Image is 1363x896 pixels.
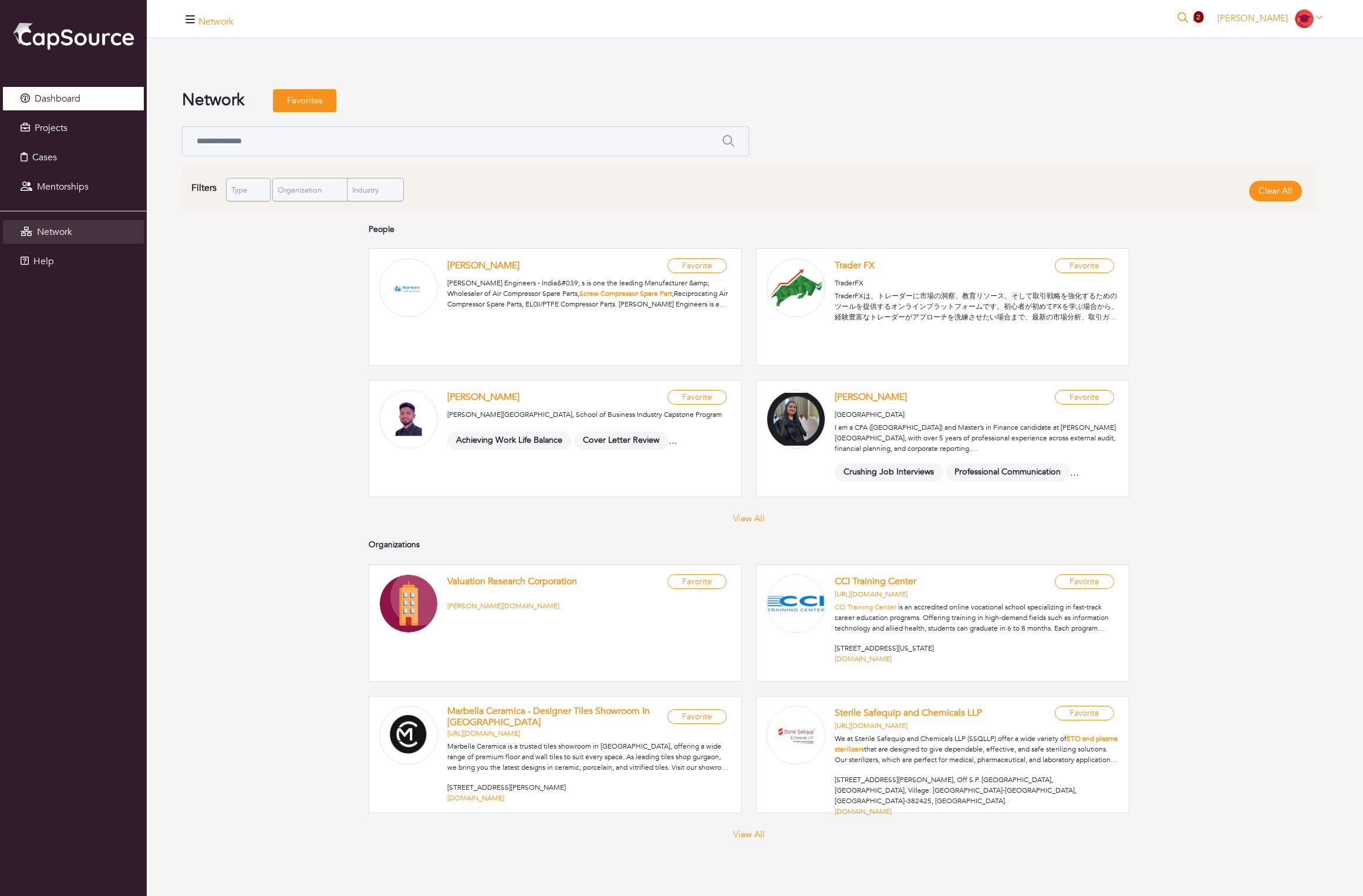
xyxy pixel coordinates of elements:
[231,178,255,202] span: Type
[35,122,68,134] span: Projects
[1193,11,1203,23] span: 2
[3,87,144,110] a: Dashboard
[182,90,245,110] h3: Network
[1249,181,1302,201] a: Clear All
[1193,12,1202,26] a: 2
[32,151,57,164] span: Cases
[37,180,89,193] span: Mentorships
[1055,258,1114,273] a: Favorite
[835,575,916,588] a: CCI Training Center
[3,220,144,244] a: Network
[1212,12,1328,24] a: [PERSON_NAME]
[730,511,768,526] button: View All
[447,259,519,272] a: [PERSON_NAME]
[730,827,768,842] button: View All
[3,175,144,198] a: Mentorships
[835,706,982,719] a: Sterile Safequip and Chemicals LLP
[369,540,1129,550] h4: Organizations
[3,250,144,273] a: Help
[667,709,727,724] a: Favorite
[3,146,144,169] a: Cases
[835,721,907,730] a: [URL][DOMAIN_NAME]
[273,89,336,112] a: Favorites
[3,116,144,140] a: Projects
[447,390,519,403] a: [PERSON_NAME]
[369,225,1129,235] h4: People
[352,178,388,202] span: Industry
[191,181,217,195] div: Filters
[667,390,727,405] a: Favorite
[447,729,520,738] a: [URL][DOMAIN_NAME]
[37,225,72,238] span: Network
[1295,9,1314,28] img: Student-Icon-6b6867cbad302adf8029cb3ecf392088beec6a544309a027beb5b4b4576828a8.png
[1217,12,1288,24] span: [PERSON_NAME]
[198,15,234,28] a: Network
[1055,574,1114,589] a: Favorite
[835,390,907,403] a: [PERSON_NAME]
[447,705,650,729] a: Marbella Ceramica - Designer Tiles Showroom In [GEOGRAPHIC_DATA]
[835,590,907,599] a: [URL][DOMAIN_NAME]
[667,258,727,273] a: Favorite
[447,575,577,588] a: Valuation Research Corporation
[1055,706,1114,720] a: Favorite
[1055,390,1114,405] a: Favorite
[667,574,727,589] a: Favorite
[12,21,135,51] img: cap_logo.png
[35,92,80,105] span: Dashboard
[278,178,335,202] span: Organization
[33,255,54,268] span: Help
[835,259,875,272] a: Trader FX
